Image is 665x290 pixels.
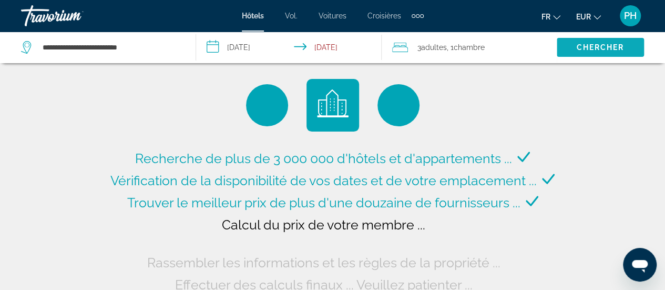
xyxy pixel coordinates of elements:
font: PH [624,10,637,21]
span: Chambre [454,43,485,52]
a: Travorium [21,2,126,29]
iframe: Bouton de lancement de la fenêtre de messagerie [623,248,657,282]
span: Trouver le meilleur prix de plus d'une douzaine de fournisseurs ... [127,195,520,211]
span: Chercher [576,43,624,52]
font: EUR [576,13,591,21]
span: , 1 [447,40,485,55]
span: Rassembler les informations et les règles de la propriété ... [147,255,500,271]
a: Croisières [367,12,401,20]
font: fr [541,13,550,21]
button: Travelers: 3 adults, 0 children [382,32,557,63]
span: Adultes [421,43,447,52]
button: Changer de devise [576,9,601,24]
span: 3 [417,40,447,55]
button: Menu utilisateur [617,5,644,27]
a: Vol. [285,12,298,20]
span: Vérification de la disponibilité de vos dates et de votre emplacement ... [110,173,537,188]
span: Calcul du prix de votre membre ... [222,217,425,233]
input: Search hotel destination [42,39,180,55]
button: Changer de langue [541,9,560,24]
span: Recherche de plus de 3 000 000 d'hôtels et d'appartements ... [135,151,512,166]
button: Search [557,38,644,57]
a: Hôtels [242,12,264,20]
button: Select check in and out date [196,32,382,63]
a: Voitures [319,12,346,20]
button: Éléments de navigation supplémentaires [412,7,424,24]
